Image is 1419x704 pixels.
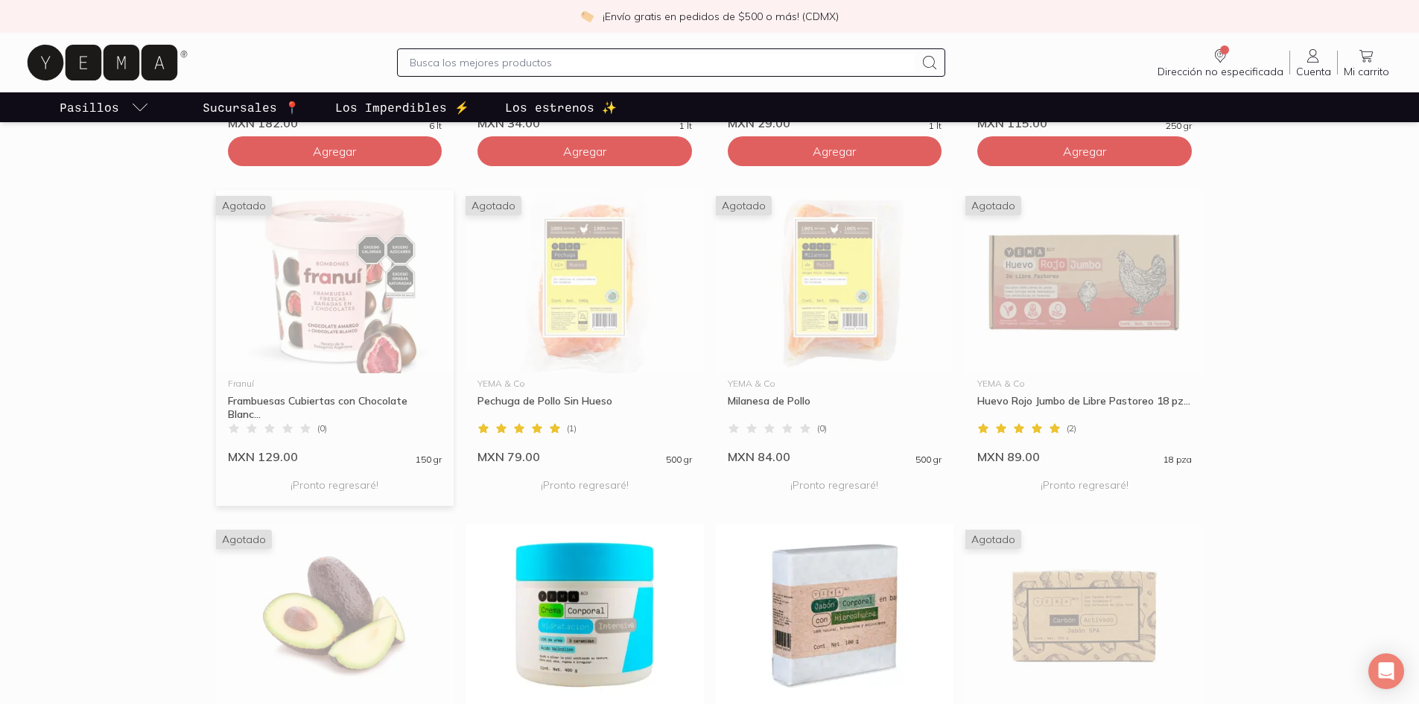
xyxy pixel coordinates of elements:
span: MXN 115.00 [977,115,1047,130]
span: Agregar [313,144,356,159]
img: Pechuga de Pollo Sin Hueso [466,190,704,373]
div: Milanesa de Pollo [728,394,942,421]
p: Los Imperdibles ⚡️ [335,98,469,116]
span: Agotado [216,530,272,549]
button: Agregar [977,136,1192,166]
div: Frambuesas Cubiertas con Chocolate Blanc... [228,394,442,421]
span: 1 lt [929,121,942,130]
a: Milanesa de PolloAgotadoYEMA & CoMilanesa de Pollo(0)MXN 84.00500 gr [716,190,954,464]
p: ¡Envío gratis en pedidos de $500 o más! (CDMX) [603,9,839,24]
div: YEMA & Co [977,379,1192,388]
span: MXN 182.00 [228,115,298,130]
p: Los estrenos ✨ [505,98,617,116]
a: Cuenta [1290,47,1337,78]
span: 500 gr [915,455,942,464]
p: Sucursales 📍 [203,98,299,116]
a: Los estrenos ✨ [502,92,620,122]
span: Agregar [563,144,606,159]
button: Agregar [228,136,442,166]
span: ( 1 ) [567,424,577,433]
span: MXN 79.00 [477,449,540,464]
span: Agotado [965,196,1021,215]
img: check [580,10,594,23]
span: Agotado [216,196,272,215]
img: Milanesa de Pollo [716,190,954,373]
p: ¡Pronto regresaré! [977,470,1192,500]
a: Huevo Rojo Jumbo de Libre Pastoreo 18 pzasAgotadoYEMA & CoHuevo Rojo Jumbo de Libre Pastoreo 18 p... [965,190,1204,464]
span: 18 pza [1164,455,1192,464]
span: Agregar [813,144,856,159]
p: ¡Pronto regresaré! [728,470,942,500]
p: Pasillos [60,98,119,116]
div: Pechuga de Pollo Sin Hueso [477,394,692,421]
a: Los Imperdibles ⚡️ [332,92,472,122]
button: Agregar [728,136,942,166]
span: 1 lt [679,121,692,130]
img: Frambuesas Cubiertas con Chocolate Blanco y Chocolate Amargo [216,190,454,373]
span: Agotado [965,530,1021,549]
img: Huevo Rojo Jumbo de Libre Pastoreo 18 pzas [965,190,1204,373]
span: MXN 129.00 [228,449,298,464]
span: MXN 89.00 [977,449,1040,464]
p: ¡Pronto regresaré! [228,470,442,500]
a: Pechuga de Pollo Sin HuesoAgotadoYEMA & CoPechuga de Pollo Sin Hueso(1)MXN 79.00500 gr [466,190,704,464]
a: Mi carrito [1338,47,1395,78]
div: Huevo Rojo Jumbo de Libre Pastoreo 18 pz... [977,394,1192,421]
input: Busca los mejores productos [410,54,915,72]
span: MXN 84.00 [728,449,790,464]
span: MXN 29.00 [728,115,790,130]
span: ( 2 ) [1067,424,1076,433]
span: 6 lt [429,121,442,130]
a: Sucursales 📍 [200,92,302,122]
a: Frambuesas Cubiertas con Chocolate Blanco y Chocolate AmargoAgotadoFranuíFrambuesas Cubiertas con... [216,190,454,464]
p: ¡Pronto regresaré! [477,470,692,500]
span: Agregar [1063,144,1106,159]
span: 500 gr [666,455,692,464]
span: ( 0 ) [817,424,827,433]
span: ( 0 ) [317,424,327,433]
div: Open Intercom Messenger [1368,653,1404,689]
div: YEMA & Co [477,379,692,388]
span: Cuenta [1296,65,1331,78]
span: 150 gr [416,455,442,464]
button: Agregar [477,136,692,166]
span: Agotado [716,196,772,215]
div: YEMA & Co [728,379,942,388]
div: Franuí [228,379,442,388]
span: MXN 34.00 [477,115,540,130]
span: Mi carrito [1344,65,1389,78]
a: pasillo-todos-link [57,92,152,122]
span: Dirección no especificada [1158,65,1283,78]
a: Dirección no especificada [1152,47,1289,78]
span: 250 gr [1166,121,1192,130]
span: Agotado [466,196,521,215]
